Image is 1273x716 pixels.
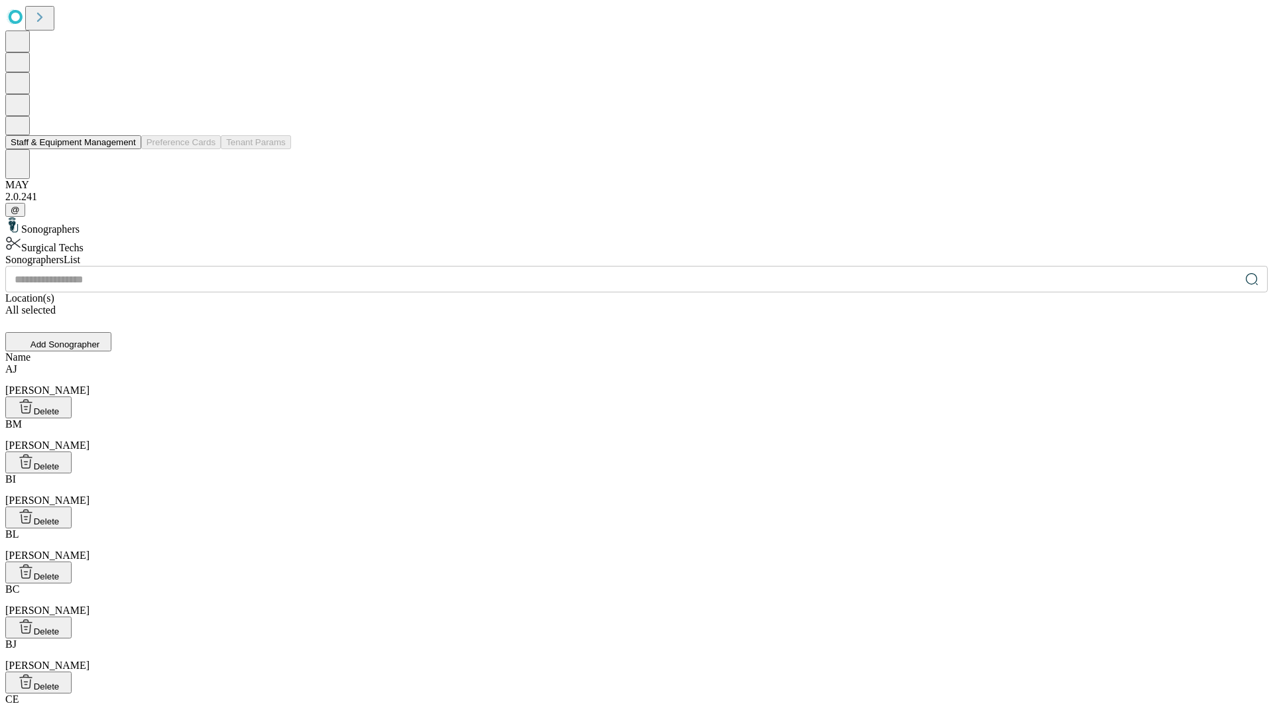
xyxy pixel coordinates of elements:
[11,205,20,215] span: @
[5,583,1268,617] div: [PERSON_NAME]
[5,672,72,693] button: Delete
[30,339,99,349] span: Add Sonographer
[5,203,25,217] button: @
[5,217,1268,235] div: Sonographers
[221,135,291,149] button: Tenant Params
[5,254,1268,266] div: Sonographers List
[5,617,72,638] button: Delete
[5,396,72,418] button: Delete
[34,682,60,691] span: Delete
[5,304,1268,316] div: All selected
[5,235,1268,254] div: Surgical Techs
[5,418,22,430] span: BM
[5,332,111,351] button: Add Sonographer
[5,292,54,304] span: Location(s)
[5,528,19,540] span: BL
[5,583,19,595] span: BC
[5,418,1268,451] div: [PERSON_NAME]
[5,528,1268,562] div: [PERSON_NAME]
[5,473,16,485] span: BI
[5,562,72,583] button: Delete
[34,516,60,526] span: Delete
[5,135,141,149] button: Staff & Equipment Management
[5,473,1268,507] div: [PERSON_NAME]
[141,135,221,149] button: Preference Cards
[5,351,1268,363] div: Name
[34,626,60,636] span: Delete
[5,363,17,375] span: AJ
[5,693,19,705] span: CE
[34,571,60,581] span: Delete
[5,451,72,473] button: Delete
[5,363,1268,396] div: [PERSON_NAME]
[34,406,60,416] span: Delete
[5,638,17,650] span: BJ
[5,507,72,528] button: Delete
[34,461,60,471] span: Delete
[5,191,1268,203] div: 2.0.241
[5,638,1268,672] div: [PERSON_NAME]
[5,179,1268,191] div: MAY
